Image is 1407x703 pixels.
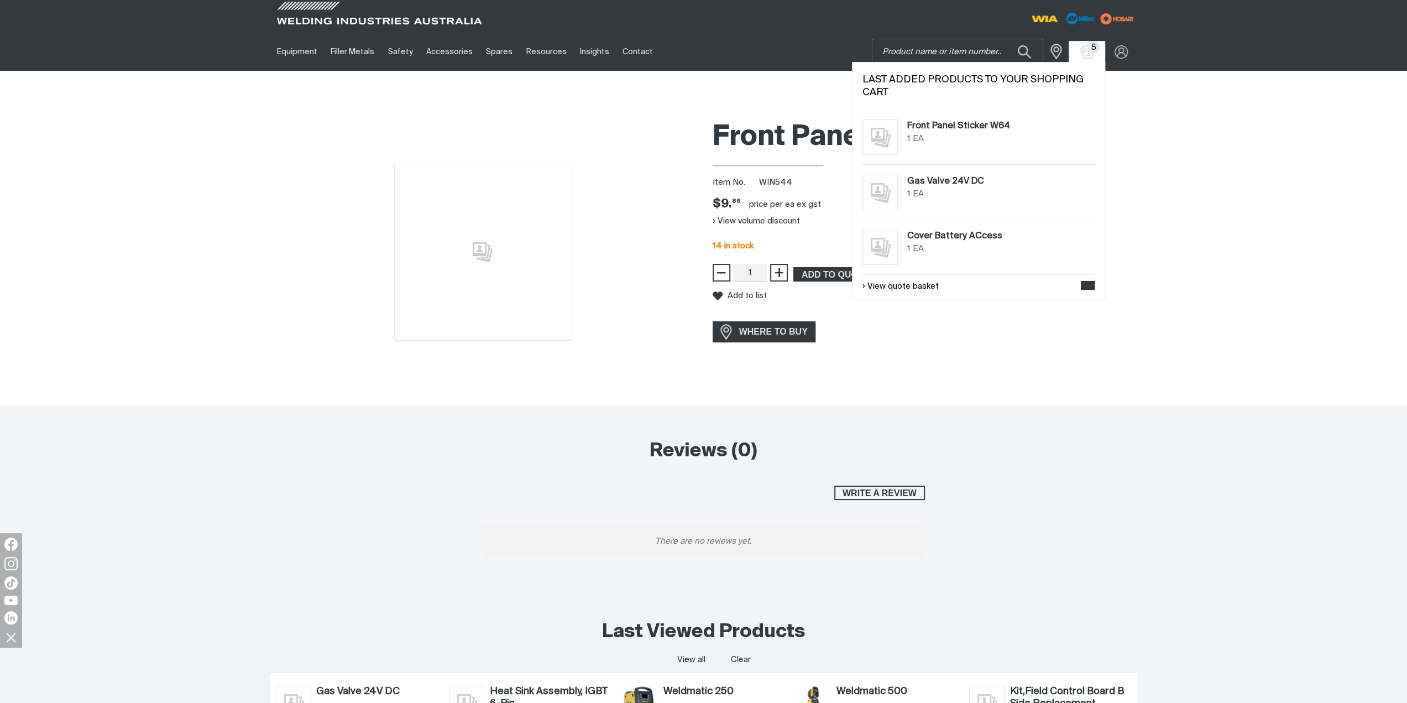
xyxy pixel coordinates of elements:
[713,196,741,212] div: Price
[324,33,381,71] a: Filler Metals
[713,196,741,212] span: $9.
[862,280,939,293] a: View quote basket
[716,263,726,282] span: −
[713,176,757,189] span: Item No.
[1097,11,1137,27] img: miller
[907,134,911,143] span: 1
[913,243,924,256] div: EA
[713,119,1137,155] h1: Front Panel Sticker W64
[732,198,741,204] sup: 86
[835,486,924,500] span: Write a review
[862,230,898,265] img: No image for this product
[759,178,792,186] span: WIN544
[872,39,1043,64] input: Product name or item number...
[907,175,984,188] a: Gas Valve 24V DC
[270,33,324,71] a: Equipment
[270,33,920,71] nav: Main
[677,654,705,665] a: View all last viewed products
[602,620,806,644] h2: Last Viewed Products
[728,291,767,300] span: Add to list
[573,33,616,71] a: Insights
[797,199,821,210] div: ex gst
[907,119,1010,133] a: Front Panel Sticker W64
[616,33,660,71] a: Contact
[913,133,924,145] div: EA
[381,33,419,71] a: Safety
[483,525,925,558] p: There are no reviews yet.
[907,244,911,253] span: 1
[483,439,925,464] h2: Reviews (0)
[907,190,911,198] span: 1
[862,74,1095,99] h2: Last added products to your shopping cart
[729,652,754,667] button: Clear all last viewed products
[479,33,519,71] a: Spares
[2,628,20,647] img: hide socials
[834,486,925,500] button: Write a review
[862,119,898,155] img: No image for this product
[420,33,479,71] a: Accessories
[793,267,916,282] button: Add Front Panel Sticker W64 to the shopping cart
[316,686,438,698] a: Gas Valve 24V DC
[713,291,767,301] button: Add to list
[713,321,816,342] a: WHERE TO BUY
[4,596,18,605] img: YouTube
[713,212,800,230] button: View volume discount
[4,557,18,570] img: Instagram
[4,576,18,590] img: TikTok
[749,199,794,210] div: price per EA
[663,686,784,698] a: Weldmatic 250
[773,263,784,282] span: +
[836,686,958,698] a: Weldmatic 500
[4,611,18,624] img: LinkedIn
[519,33,573,71] a: Resources
[1088,41,1100,53] span: 5
[394,164,571,341] img: No image for this product
[732,323,815,341] span: WHERE TO BUY
[1078,45,1096,59] a: Shopping cart (5 product(s))
[713,242,754,250] span: 14 in stock
[913,188,924,201] div: EA
[4,538,18,551] img: Facebook
[907,230,1002,243] a: Cover Battery ACcess
[1006,39,1043,65] button: Search products
[794,267,915,282] span: ADD TO QUOTE BASKET
[862,175,898,210] img: No image for this product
